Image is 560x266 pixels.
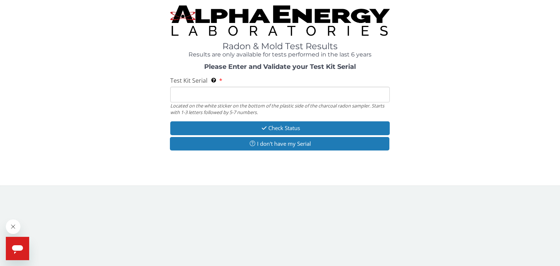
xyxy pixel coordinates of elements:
[170,121,390,135] button: Check Status
[170,137,389,150] button: I don't have my Serial
[170,77,207,85] span: Test Kit Serial
[170,102,390,116] div: Located on the white sticker on the bottom of the plastic side of the charcoal radon sampler. Sta...
[4,5,16,11] span: Help
[6,237,29,260] iframe: Button to launch messaging window
[170,5,390,36] img: TightCrop.jpg
[170,42,390,51] h1: Radon & Mold Test Results
[204,63,356,71] strong: Please Enter and Validate your Test Kit Serial
[6,219,20,234] iframe: Close message
[170,51,390,58] h4: Results are only available for tests performed in the last 6 years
